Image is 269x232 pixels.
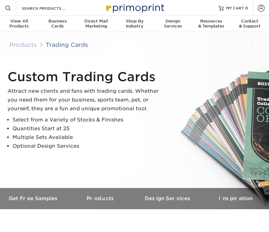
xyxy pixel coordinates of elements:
[226,5,244,11] span: MY CART
[13,142,164,151] li: Optional Design Services
[13,133,164,142] li: Multiple Sets Available
[115,19,154,24] span: Shop By
[115,16,154,32] a: Shop ByIndustry
[245,6,248,10] span: 0
[77,19,115,24] span: Direct Mail
[77,19,115,29] div: Marketing
[8,87,164,113] p: Attract new clients and fans with trading cards. Whether you need them for your business, sports ...
[231,19,269,24] span: Contact
[231,19,269,29] div: & Support
[192,16,231,32] a: Resources& Templates
[154,19,192,24] span: Design
[21,4,82,12] input: SEARCH PRODUCTS.....
[46,41,88,48] a: Trading Cards
[231,16,269,32] a: Contact& Support
[192,19,231,24] span: Resources
[103,1,166,14] img: Primoprint
[202,195,269,201] h3: Inspiration
[134,195,202,201] h3: Design Services
[154,16,192,32] a: DesignServices
[134,188,202,209] a: Design Services
[67,188,134,209] a: Products
[13,116,164,124] li: Select from a Variety of Stocks & Finishes
[38,19,77,24] span: Business
[13,124,164,133] li: Quantities Start at 25
[115,19,154,29] div: Industry
[9,41,37,48] a: Products
[77,16,115,32] a: Direct MailMarketing
[38,19,77,29] div: Cards
[67,195,134,201] h3: Products
[38,16,77,32] a: BusinessCards
[154,19,192,29] div: Services
[8,69,164,84] h1: Custom Trading Cards
[192,19,231,29] div: & Templates
[202,188,269,209] a: Inspiration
